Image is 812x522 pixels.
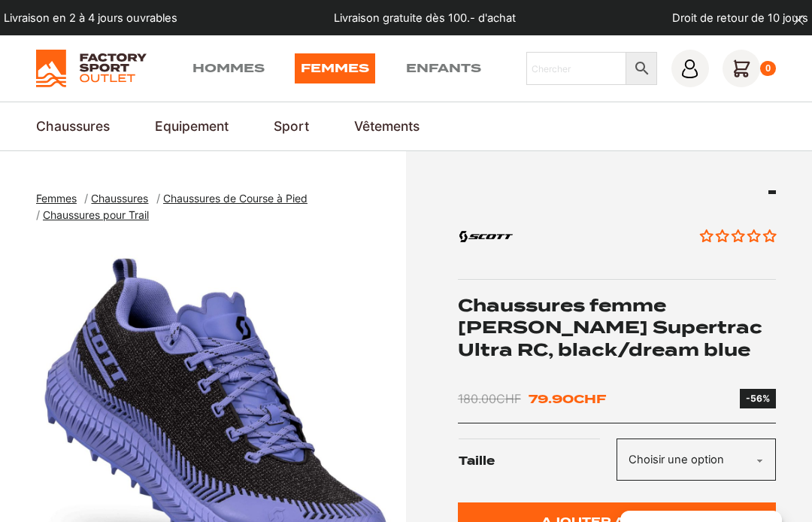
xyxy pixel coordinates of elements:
[36,192,77,205] span: Femmes
[274,117,309,136] a: Sport
[672,10,808,26] p: Droit de retour de 10 jours
[295,53,375,83] a: Femmes
[163,192,308,205] span: Chaussures de Course à Pied
[354,117,420,136] a: Vêtements
[155,117,229,136] a: Equipement
[36,50,147,87] img: Factory Sport Outlet
[91,192,156,205] a: Chaussures
[458,294,776,360] h1: Chaussures femme [PERSON_NAME] Supertrac Ultra RC, black/dream blue
[91,192,148,205] span: Chaussures
[458,391,521,406] bdi: 180.00
[334,10,516,26] p: Livraison gratuite dès 100.- d'achat
[192,53,265,83] a: Hommes
[36,190,399,223] nav: breadcrumbs
[4,10,177,26] p: Livraison en 2 à 4 jours ouvrables
[746,392,770,405] div: -56%
[406,53,481,83] a: Enfants
[786,8,812,34] button: dismiss
[43,208,149,221] span: Chaussures pour Trail
[529,392,606,406] bdi: 79.90
[43,208,157,221] a: Chaussures pour Trail
[496,391,521,406] span: CHF
[459,439,617,484] label: Taille
[574,392,606,406] span: CHF
[526,52,626,85] input: Chercher
[36,192,85,205] a: Femmes
[36,117,110,136] a: Chaussures
[760,61,776,76] div: 0
[163,192,316,205] a: Chaussures de Course à Pied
